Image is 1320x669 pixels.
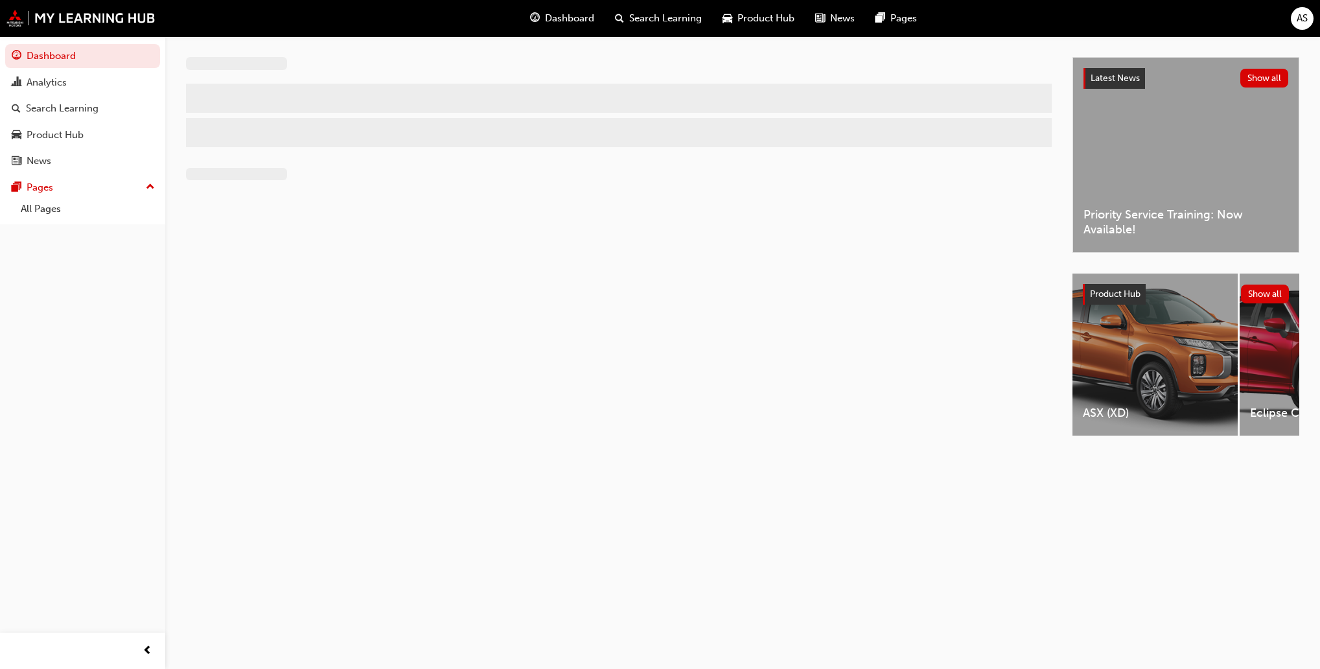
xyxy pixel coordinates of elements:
[615,10,624,27] span: search-icon
[605,5,712,32] a: search-iconSearch Learning
[5,97,160,121] a: Search Learning
[12,182,21,194] span: pages-icon
[865,5,927,32] a: pages-iconPages
[5,71,160,95] a: Analytics
[830,11,855,26] span: News
[5,149,160,173] a: News
[12,130,21,141] span: car-icon
[815,10,825,27] span: news-icon
[1297,11,1308,26] span: AS
[5,41,160,176] button: DashboardAnalyticsSearch LearningProduct HubNews
[1083,406,1227,421] span: ASX (XD)
[12,51,21,62] span: guage-icon
[143,643,152,659] span: prev-icon
[5,123,160,147] a: Product Hub
[1241,285,1290,303] button: Show all
[805,5,865,32] a: news-iconNews
[16,199,160,219] a: All Pages
[629,11,702,26] span: Search Learning
[27,180,53,195] div: Pages
[5,176,160,200] button: Pages
[1090,288,1141,299] span: Product Hub
[5,44,160,68] a: Dashboard
[712,5,805,32] a: car-iconProduct Hub
[1083,284,1289,305] a: Product HubShow all
[875,10,885,27] span: pages-icon
[545,11,594,26] span: Dashboard
[1291,7,1314,30] button: AS
[146,179,155,196] span: up-icon
[737,11,794,26] span: Product Hub
[1072,274,1238,436] a: ASX (XD)
[1072,57,1299,253] a: Latest NewsShow allPriority Service Training: Now Available!
[1240,69,1289,88] button: Show all
[26,101,98,116] div: Search Learning
[27,75,67,90] div: Analytics
[27,128,84,143] div: Product Hub
[723,10,732,27] span: car-icon
[12,156,21,167] span: news-icon
[890,11,917,26] span: Pages
[1083,207,1288,237] span: Priority Service Training: Now Available!
[12,103,21,115] span: search-icon
[520,5,605,32] a: guage-iconDashboard
[27,154,51,169] div: News
[12,77,21,89] span: chart-icon
[1083,68,1288,89] a: Latest NewsShow all
[1091,73,1140,84] span: Latest News
[530,10,540,27] span: guage-icon
[6,10,156,27] img: mmal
